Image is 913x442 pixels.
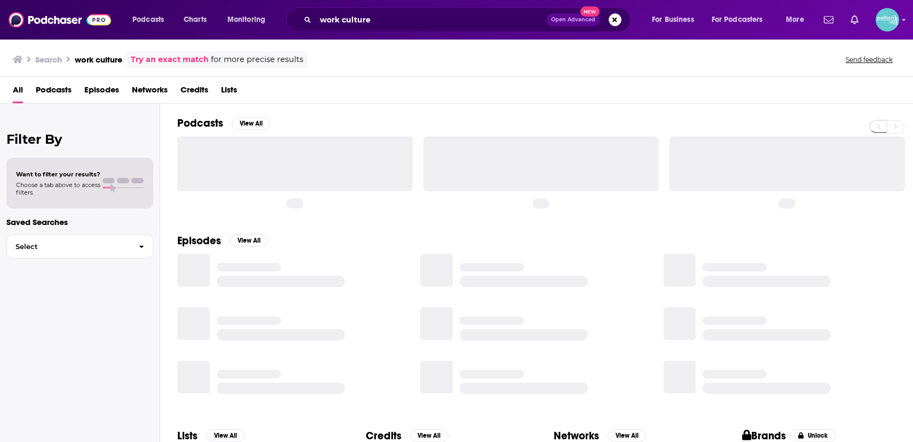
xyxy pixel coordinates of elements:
[876,8,899,32] button: Show profile menu
[790,429,836,442] button: Unlock
[227,12,265,27] span: Monitoring
[846,11,863,29] a: Show notifications dropdown
[820,11,838,29] a: Show notifications dropdown
[644,11,707,28] button: open menu
[132,12,164,27] span: Podcasts
[876,8,899,32] img: User Profile
[132,81,168,103] a: Networks
[786,12,804,27] span: More
[7,243,130,250] span: Select
[177,117,223,130] h2: Podcasts
[6,217,153,227] p: Saved Searches
[296,7,641,32] div: Search podcasts, credits, & more...
[177,11,213,28] a: Charts
[177,117,270,130] a: PodcastsView All
[16,181,100,196] span: Choose a tab above to access filters.
[778,11,817,28] button: open menu
[551,17,595,22] span: Open Advanced
[580,6,600,17] span: New
[6,235,153,259] button: Select
[13,81,23,103] a: All
[177,234,268,247] a: EpisodesView All
[608,429,646,442] button: View All
[131,53,209,66] a: Try an exact match
[9,10,111,30] img: Podchaser - Follow, Share and Rate Podcasts
[705,11,778,28] button: open menu
[75,55,122,65] h3: work culture
[177,234,221,247] h2: Episodes
[6,131,153,147] h2: Filter By
[221,81,237,103] a: Lists
[125,11,178,28] button: open menu
[230,234,268,247] button: View All
[410,429,448,442] button: View All
[211,53,303,66] span: for more precise results
[220,11,279,28] button: open menu
[180,81,208,103] a: Credits
[36,81,72,103] a: Podcasts
[35,55,62,65] h3: Search
[184,12,207,27] span: Charts
[712,12,763,27] span: For Podcasters
[316,11,546,28] input: Search podcasts, credits, & more...
[206,429,245,442] button: View All
[843,55,896,64] button: Send feedback
[876,8,899,32] span: Logged in as JessicaPellien
[546,13,600,26] button: Open AdvancedNew
[16,170,100,178] span: Want to filter your results?
[232,117,270,130] button: View All
[652,12,694,27] span: For Business
[84,81,119,103] a: Episodes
